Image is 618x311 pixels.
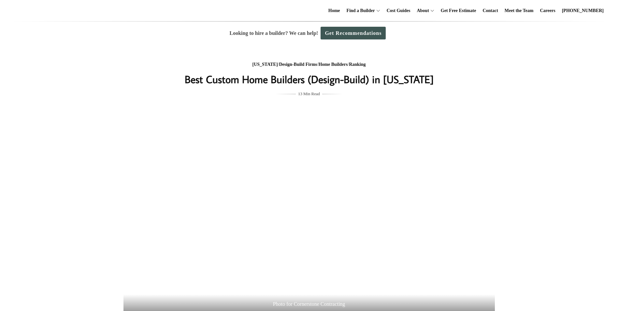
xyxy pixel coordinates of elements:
a: Home [326,0,343,21]
a: Meet the Team [502,0,536,21]
a: Contact [480,0,500,21]
a: [US_STATE] [252,62,278,67]
h1: Best Custom Home Builders (Design-Build) in [US_STATE] [179,71,439,87]
span: 13 Min Read [298,90,320,97]
a: Cost Guides [384,0,413,21]
a: Get Recommendations [321,27,386,39]
a: Design-Build Firms [279,62,317,67]
a: Find a Builder [344,0,375,21]
a: Get Free Estimate [438,0,479,21]
a: [PHONE_NUMBER] [559,0,606,21]
a: About [414,0,429,21]
a: Home Builders [318,62,348,67]
a: Ranking [349,62,366,67]
a: Careers [538,0,558,21]
div: / / / [179,61,439,69]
